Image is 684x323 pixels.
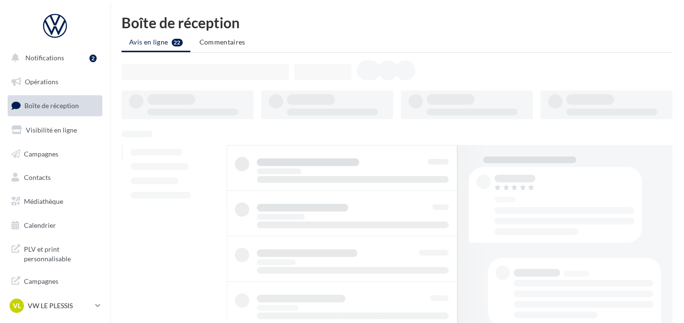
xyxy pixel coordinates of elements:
span: Boîte de réception [24,101,79,110]
a: Campagnes [6,144,104,164]
a: Calendrier [6,215,104,235]
button: Notifications 2 [6,48,100,68]
div: 2 [89,55,97,62]
span: PLV et print personnalisable [24,243,99,263]
a: Visibilité en ligne [6,120,104,140]
span: VL [13,301,21,311]
span: Visibilité en ligne [26,126,77,134]
a: Contacts [6,167,104,188]
a: Médiathèque [6,191,104,212]
a: PLV et print personnalisable [6,239,104,267]
span: Contacts [24,173,51,181]
a: Opérations [6,72,104,92]
span: Opérations [25,78,58,86]
div: Boîte de réception [121,15,673,30]
span: Calendrier [24,221,56,229]
span: Campagnes DataOnDemand [24,275,99,295]
a: VL VW LE PLESSIS [8,297,102,315]
span: Campagnes [24,149,58,157]
span: Notifications [25,54,64,62]
a: Campagnes DataOnDemand [6,271,104,299]
span: Commentaires [199,38,245,46]
a: Boîte de réception [6,95,104,116]
span: Médiathèque [24,197,63,205]
p: VW LE PLESSIS [28,301,91,311]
